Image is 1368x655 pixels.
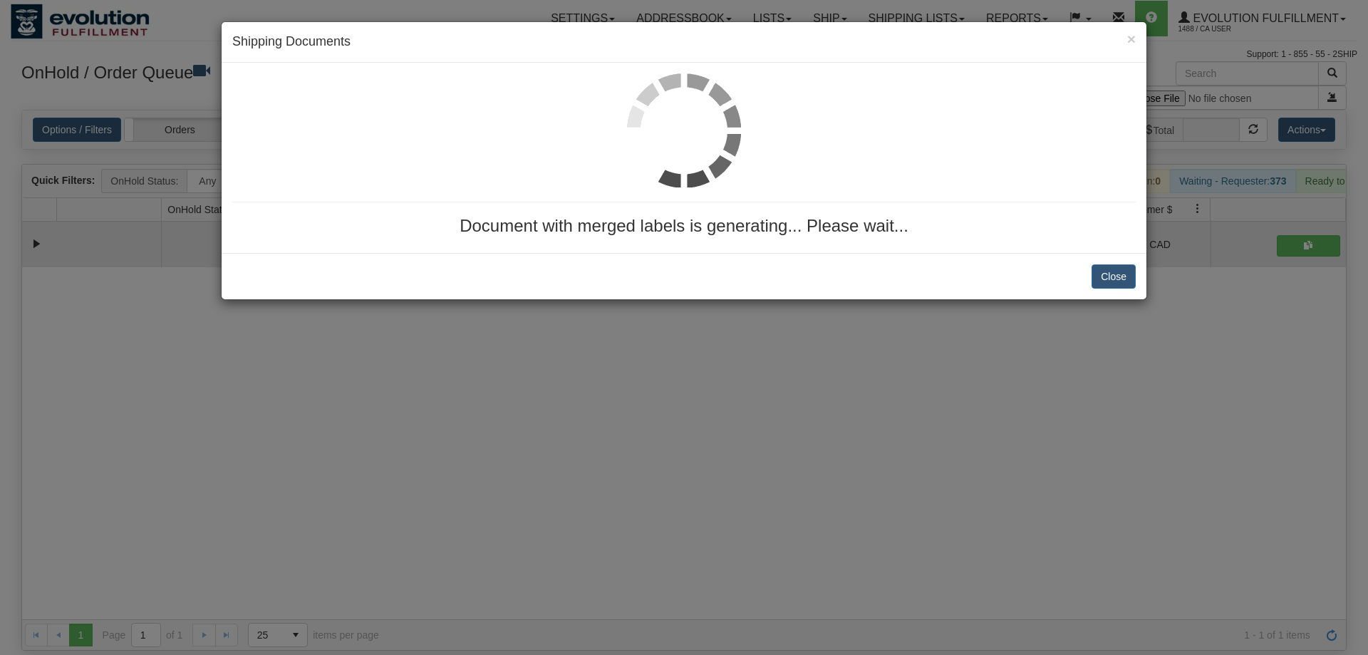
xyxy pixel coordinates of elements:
[232,33,1136,51] h4: Shipping Documents
[232,217,1136,235] h3: Document with merged labels is generating... Please wait...
[1127,31,1136,46] button: Close
[1127,31,1136,47] span: ×
[1092,264,1136,289] button: Close
[627,73,741,187] img: loader.gif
